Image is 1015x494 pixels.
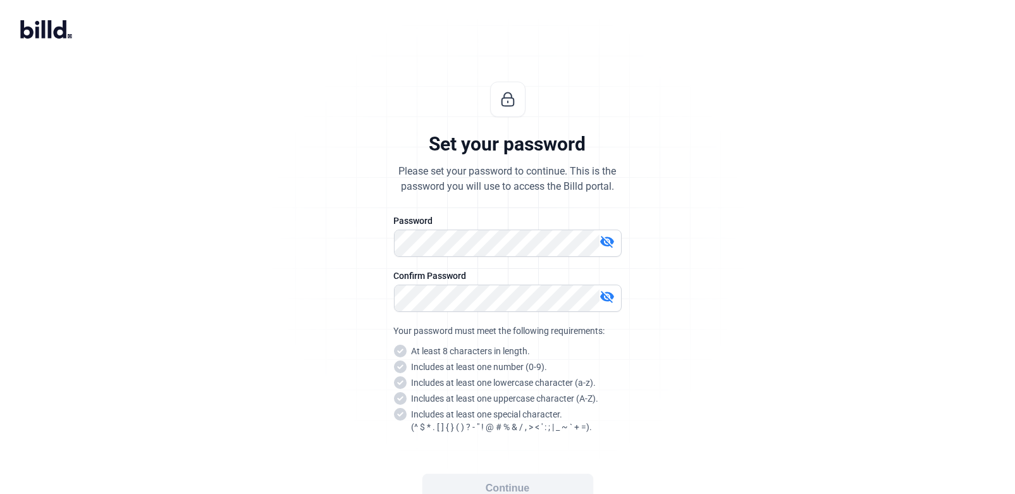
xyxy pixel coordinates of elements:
div: Password [394,214,622,227]
mat-icon: visibility_off [600,289,615,304]
snap: At least 8 characters in length. [412,345,531,357]
div: Please set your password to continue. This is the password you will use to access the Billd portal. [399,164,617,194]
snap: Includes at least one special character. (^ $ * . [ ] { } ( ) ? - " ! @ # % & / , > < ' : ; | _ ~... [412,408,593,433]
snap: Includes at least one lowercase character (a-z). [412,376,596,389]
div: Your password must meet the following requirements: [394,324,622,337]
snap: Includes at least one number (0-9). [412,361,548,373]
div: Set your password [429,132,586,156]
snap: Includes at least one uppercase character (A-Z). [412,392,599,405]
mat-icon: visibility_off [600,234,615,249]
div: Confirm Password [394,269,622,282]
